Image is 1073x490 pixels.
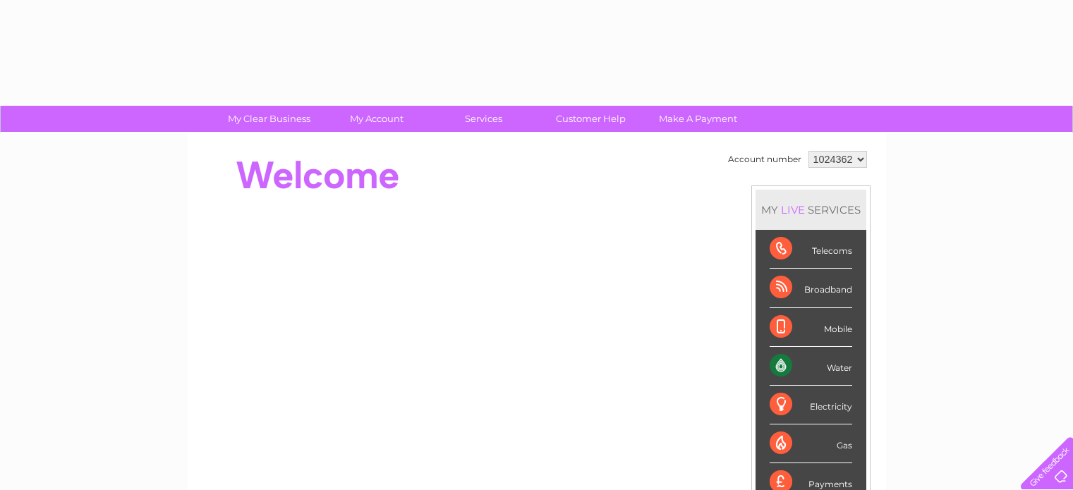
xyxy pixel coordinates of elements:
a: Services [425,106,542,132]
div: Telecoms [770,230,852,269]
div: Electricity [770,386,852,424]
a: Customer Help [533,106,649,132]
div: Mobile [770,308,852,347]
div: MY SERVICES [756,190,866,230]
div: Gas [770,424,852,463]
div: Broadband [770,269,852,307]
a: Make A Payment [640,106,756,132]
td: Account number [725,147,805,171]
div: LIVE [778,203,808,216]
a: My Clear Business [211,106,327,132]
a: My Account [318,106,435,132]
div: Water [770,347,852,386]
